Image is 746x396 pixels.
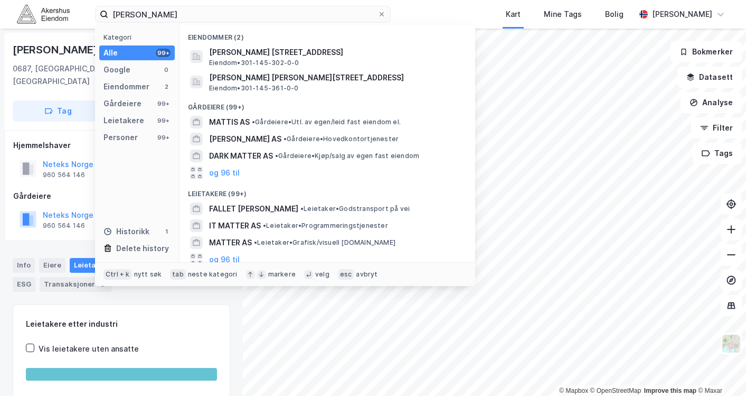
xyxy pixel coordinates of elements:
div: Leietakere etter industri [26,318,217,330]
span: Gårdeiere • Kjøp/salg av egen fast eiendom [275,152,419,160]
span: [PERSON_NAME] AS [209,133,281,145]
span: Eiendom • 301-145-302-0-0 [209,59,299,67]
span: Eiendom • 301-145-361-0-0 [209,84,299,93]
div: ESG [13,277,35,292]
div: 99+ [156,49,171,57]
span: Leietaker • Programmeringstjenester [263,222,388,230]
div: avbryt [356,270,377,279]
div: 99+ [156,99,171,108]
div: Alle [103,47,118,59]
div: 960 564 146 [43,222,85,230]
div: 0687, [GEOGRAPHIC_DATA], [GEOGRAPHIC_DATA] [13,62,146,88]
div: Gårdeiere [13,190,230,202]
div: Ctrl + k [103,269,132,280]
span: Leietaker • Godstransport på vei [300,205,410,213]
span: • [254,238,257,246]
div: [PERSON_NAME] Mattesons Vei 3 [13,41,183,58]
span: • [284,135,287,143]
div: 960 564 146 [43,171,85,179]
div: Leietakere [70,258,128,273]
div: Google [103,63,130,76]
div: esc [338,269,354,280]
img: akershus-eiendom-logo.9091f326c980b4bce74ccdd9f866810c.svg [17,5,70,23]
div: Gårdeiere (99+) [180,95,475,114]
div: Leietakere (99+) [180,181,475,200]
div: Kontrollprogram for chat [693,345,746,396]
div: Mine Tags [544,8,582,21]
img: Z [721,334,741,354]
div: 99+ [156,133,171,142]
a: Mapbox [559,387,588,394]
div: Bolig [605,8,624,21]
div: nytt søk [134,270,162,279]
button: Datasett [677,67,742,88]
div: Kart [506,8,521,21]
div: Gårdeiere [103,97,141,110]
span: • [263,222,266,229]
div: [PERSON_NAME] [652,8,712,21]
button: Tags [693,143,742,164]
div: markere [268,270,296,279]
span: [PERSON_NAME] [PERSON_NAME][STREET_ADDRESS] [209,71,462,84]
div: Personer [103,131,138,144]
a: OpenStreetMap [590,387,641,394]
span: FALLET [PERSON_NAME] [209,202,298,215]
span: • [275,152,278,160]
span: MATTIS AS [209,116,250,128]
span: [PERSON_NAME] [STREET_ADDRESS] [209,46,462,59]
span: DARK MATTER AS [209,150,273,162]
button: Analyse [681,92,742,113]
button: Bokmerker [671,41,742,62]
div: Transaksjoner [40,277,112,292]
input: Søk på adresse, matrikkel, gårdeiere, leietakere eller personer [108,6,377,22]
div: Hjemmelshaver [13,139,230,152]
span: IT MATTER AS [209,219,261,232]
div: Eiendommer (2) [180,25,475,44]
span: Leietaker • Grafisk/visuell [DOMAIN_NAME] [254,238,395,247]
div: 0 [162,66,171,74]
button: Tag [13,100,103,122]
iframe: Chat Widget [693,345,746,396]
div: Delete history [116,242,169,255]
button: og 96 til [209,167,240,179]
div: 1 [162,227,171,236]
div: Eiendommer [103,80,149,93]
div: 99+ [156,116,171,125]
button: og 96 til [209,253,240,266]
span: Gårdeiere • Hovedkontortjenester [284,135,399,143]
span: • [252,118,255,126]
div: Vis leietakere uten ansatte [39,343,139,355]
span: • [300,205,304,213]
span: MATTER AS [209,236,252,249]
a: Improve this map [644,387,696,394]
span: Gårdeiere • Utl. av egen/leid fast eiendom el. [252,118,401,126]
div: Leietakere [103,114,144,127]
div: Historikk [103,225,149,238]
div: neste kategori [188,270,238,279]
div: Eiere [39,258,65,273]
div: 2 [162,82,171,91]
div: tab [170,269,186,280]
div: Info [13,258,35,273]
div: velg [315,270,329,279]
button: Filter [691,117,742,139]
div: Kategori [103,33,175,41]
